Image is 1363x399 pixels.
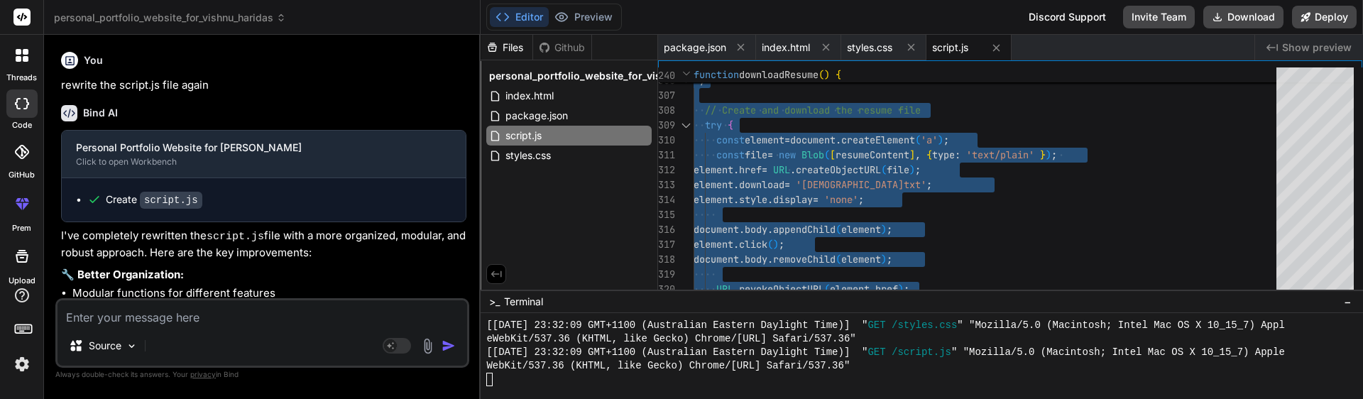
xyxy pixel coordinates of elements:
[824,148,830,161] span: (
[504,127,543,144] span: script.js
[694,163,733,176] span: element
[881,253,887,266] span: )
[841,133,915,146] span: createElement
[1051,148,1057,161] span: ;
[801,148,824,161] span: Blob
[658,88,675,103] div: 307
[881,223,887,236] span: )
[773,238,779,251] span: )
[921,133,938,146] span: 'a'
[745,148,767,161] span: file
[54,11,286,25] span: personal_portfolio_website_for_vishnu_haridas
[12,119,32,131] label: code
[779,148,796,161] span: new
[790,133,836,146] span: document
[938,133,943,146] span: )
[489,295,500,309] span: >_
[867,319,885,332] span: GET
[870,283,875,295] span: .
[881,163,887,176] span: (
[733,283,739,295] span: .
[658,267,675,282] div: 319
[658,207,675,222] div: 315
[716,283,733,295] span: URL
[705,104,921,116] span: // Create and download the resume file
[733,178,739,191] span: .
[915,148,921,161] span: ,
[694,253,739,266] span: document
[773,193,813,206] span: display
[89,339,121,353] p: Source
[847,40,892,55] span: styles.css
[106,192,202,207] div: Create
[1341,290,1354,313] button: −
[55,368,469,381] p: Always double-check its answers. Your in Bind
[140,192,202,209] code: script.js
[1123,6,1195,28] button: Invite Team
[664,40,726,55] span: package.json
[932,40,968,55] span: script.js
[796,163,881,176] span: createObjectURL
[926,148,932,161] span: {
[658,118,675,133] div: 309
[915,163,921,176] span: ;
[420,338,436,354] img: attachment
[767,148,773,161] span: =
[694,68,739,81] span: function
[790,163,796,176] span: .
[658,133,675,148] div: 310
[915,133,921,146] span: (
[841,223,881,236] span: element
[1344,295,1352,309] span: −
[887,253,892,266] span: ;
[739,193,767,206] span: style
[728,119,733,131] span: {
[824,193,858,206] span: 'none'
[767,193,773,206] span: .
[819,68,824,81] span: (
[190,370,216,378] span: privacy
[892,346,951,359] span: /script.js
[767,223,773,236] span: .
[504,295,543,309] span: Terminal
[486,332,855,346] span: eWebKit/537.36 (KHTML, like Gecko) Chrome/[URL] Safari/537.36"
[658,192,675,207] div: 314
[549,7,618,27] button: Preview
[858,193,864,206] span: ;
[762,40,810,55] span: index.html
[72,285,466,302] li: Modular functions for different features
[739,253,745,266] span: .
[745,133,784,146] span: element
[76,156,429,168] div: Click to open Workbench
[932,148,955,161] span: type
[658,177,675,192] div: 313
[887,223,892,236] span: ;
[504,147,552,164] span: styles.css
[716,133,745,146] span: const
[694,193,733,206] span: element
[658,148,675,163] div: 311
[779,238,784,251] span: ;
[1046,148,1051,161] span: )
[745,253,767,266] span: body
[83,106,118,120] h6: Bind AI
[61,228,466,261] p: I've completely rewritten the file with a more organized, modular, and robust approach. Here are ...
[836,68,841,81] span: {
[658,282,675,297] div: 320
[207,231,264,243] code: script.js
[733,193,739,206] span: .
[824,68,830,81] span: )
[1203,6,1283,28] button: Download
[745,223,767,236] span: body
[836,133,841,146] span: .
[836,148,909,161] span: resumeContent
[739,238,767,251] span: click
[9,169,35,181] label: GitHub
[716,148,745,161] span: const
[481,40,532,55] div: Files
[739,283,824,295] span: revokeObjectURL
[490,7,549,27] button: Editor
[836,223,841,236] span: (
[951,346,1285,359] span: " "Mozilla/5.0 (Macintosh; Intel Mac OS X 10_15_7) Apple
[904,283,909,295] span: ;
